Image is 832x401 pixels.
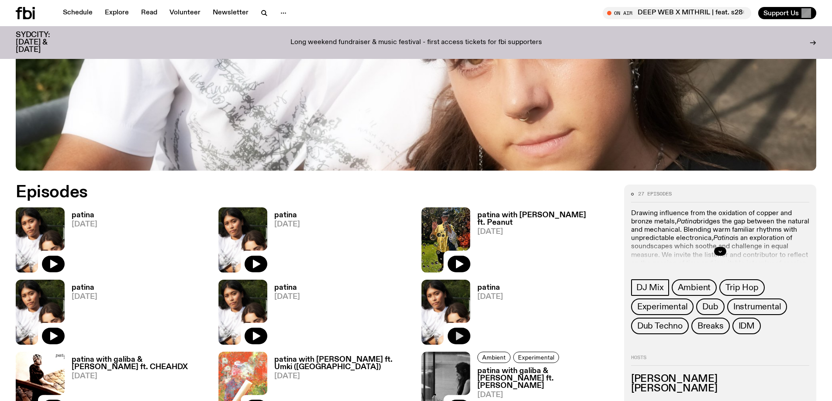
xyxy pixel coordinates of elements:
[72,293,97,301] span: [DATE]
[518,354,554,360] span: Experimental
[477,293,503,301] span: [DATE]
[477,284,503,291] h3: patina
[678,283,711,292] span: Ambient
[631,209,809,293] p: Drawing influence from the oxidation of copper and bronze metals, bridges the gap between the nat...
[477,212,614,226] h3: patina with [PERSON_NAME] ft. Peanut
[696,298,724,315] a: Dub
[290,39,542,47] p: Long weekend fundraiser & music festival - first access tickets for fbi supporters
[72,212,97,219] h3: patina
[732,318,761,334] a: IDM
[207,7,254,19] a: Newsletter
[16,185,546,200] h2: Episodes
[274,284,300,291] h3: patina
[470,284,503,345] a: patina[DATE]
[631,279,669,296] a: DJ Mix
[65,284,97,345] a: patina[DATE]
[477,352,511,363] a: Ambient
[100,7,134,19] a: Explore
[274,293,300,301] span: [DATE]
[477,228,614,236] span: [DATE]
[136,7,162,19] a: Read
[477,391,614,399] span: [DATE]
[603,7,751,19] button: On AirDEEP WEB X MITHRIL | feat. s280f, Litvrgy & Shapednoise [PT. 1]
[637,302,688,312] span: Experimental
[713,235,733,242] em: Patina
[274,212,300,219] h3: patina
[758,7,816,19] button: Support Us
[725,283,758,292] span: Trip Hop
[72,221,97,228] span: [DATE]
[719,279,764,296] a: Trip Hop
[72,373,208,380] span: [DATE]
[274,356,411,371] h3: patina with [PERSON_NAME] ft. Umki ([GEOGRAPHIC_DATA])
[691,318,730,334] a: Breaks
[733,302,781,312] span: Instrumental
[267,212,300,272] a: patina[DATE]
[702,302,718,312] span: Dub
[672,279,717,296] a: Ambient
[274,373,411,380] span: [DATE]
[477,367,614,390] h3: patina with galiba & [PERSON_NAME] ft. [PERSON_NAME]
[470,212,614,272] a: patina with [PERSON_NAME] ft. Peanut[DATE]
[513,352,559,363] a: Experimental
[72,356,208,371] h3: patina with galiba & [PERSON_NAME] ft. CHEAHDX
[274,221,300,228] span: [DATE]
[267,284,300,345] a: patina[DATE]
[482,354,506,360] span: Ambient
[763,9,799,17] span: Support Us
[164,7,206,19] a: Volunteer
[638,192,672,196] span: 27 episodes
[697,321,724,331] span: Breaks
[727,298,787,315] a: Instrumental
[631,298,694,315] a: Experimental
[636,283,664,292] span: DJ Mix
[72,284,97,291] h3: patina
[58,7,98,19] a: Schedule
[16,31,72,54] h3: SYDCITY: [DATE] & [DATE]
[631,318,689,334] a: Dub Techno
[631,384,809,394] h3: [PERSON_NAME]
[65,212,97,272] a: patina[DATE]
[739,321,755,331] span: IDM
[677,218,697,225] em: Patina
[637,321,683,331] span: Dub Techno
[631,355,809,366] h2: Hosts
[631,374,809,384] h3: [PERSON_NAME]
